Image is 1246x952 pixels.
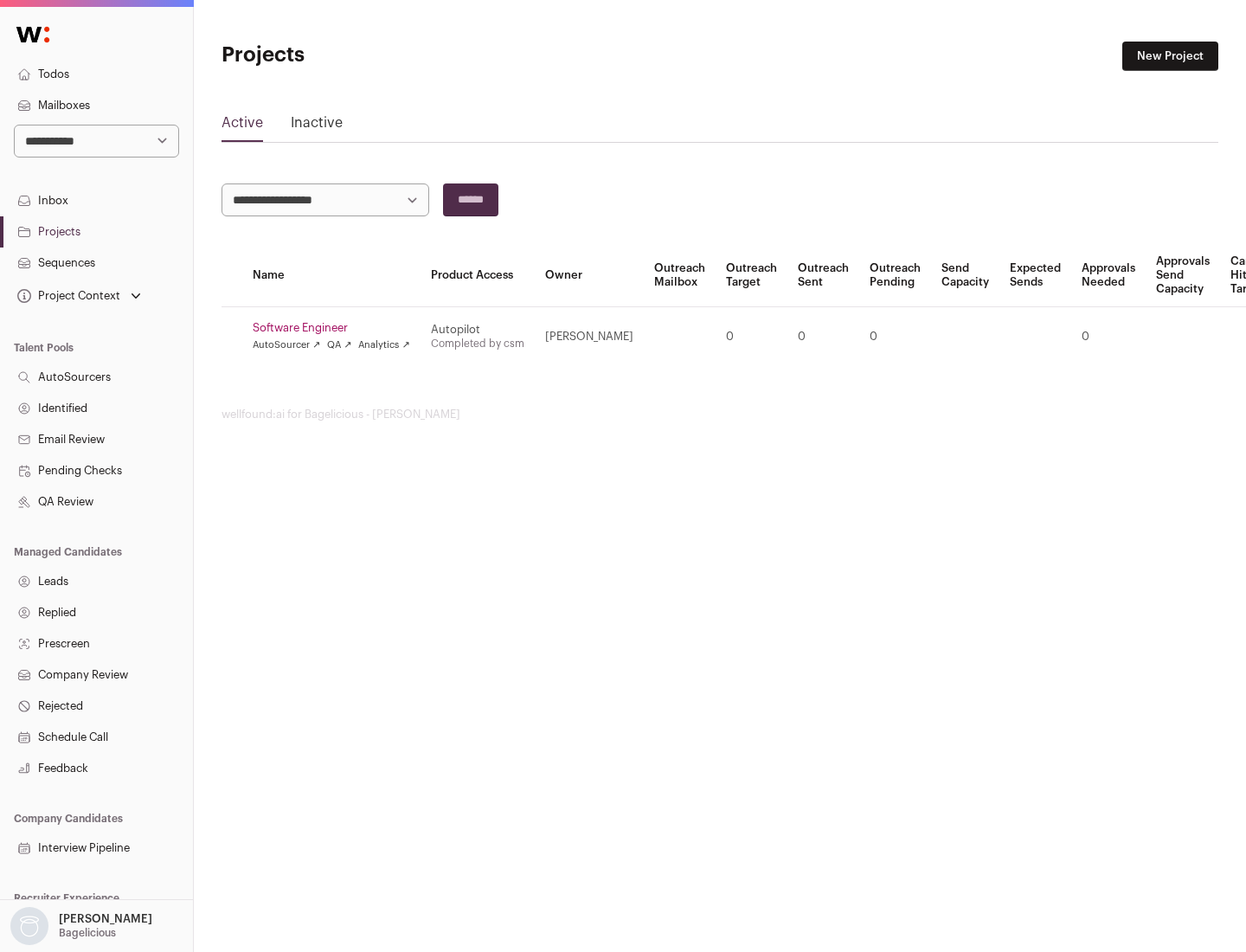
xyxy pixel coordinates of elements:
[859,307,931,367] td: 0
[222,113,263,140] a: Active
[222,408,1218,421] footer: wellfound:ai for Bagelicious - [PERSON_NAME]
[931,244,999,307] th: Send Capacity
[14,284,145,308] button: Open dropdown
[222,42,554,69] h1: Projects
[535,244,644,307] th: Owner
[358,338,409,352] a: Analytics ↗
[242,244,421,307] th: Name
[14,289,120,303] div: Project Context
[253,321,410,335] a: Software Engineer
[1071,244,1146,307] th: Approvals Needed
[787,244,859,307] th: Outreach Sent
[421,244,535,307] th: Product Access
[644,244,716,307] th: Outreach Mailbox
[1071,307,1146,367] td: 0
[859,244,931,307] th: Outreach Pending
[7,907,156,945] button: Open dropdown
[535,307,644,367] td: [PERSON_NAME]
[291,113,343,140] a: Inactive
[716,307,787,367] td: 0
[1122,42,1218,71] a: New Project
[999,244,1071,307] th: Expected Sends
[10,907,48,945] img: nopic.png
[716,244,787,307] th: Outreach Target
[1146,244,1220,307] th: Approvals Send Capacity
[431,323,524,337] div: Autopilot
[787,307,859,367] td: 0
[253,338,320,352] a: AutoSourcer ↗
[59,926,116,940] p: Bagelicious
[431,338,524,349] a: Completed by csm
[7,17,59,52] img: Wellfound
[59,912,152,926] p: [PERSON_NAME]
[327,338,351,352] a: QA ↗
